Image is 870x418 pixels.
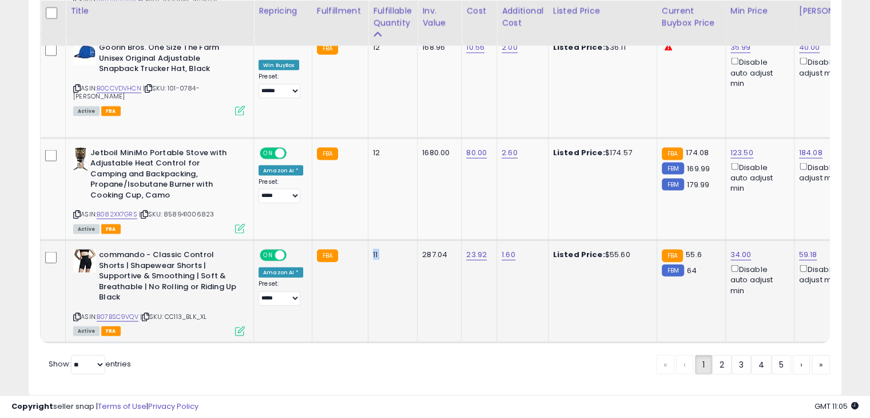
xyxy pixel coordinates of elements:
a: 3 [732,355,751,374]
div: Win BuyBox [259,60,299,70]
a: 59.18 [799,249,817,261]
span: 55.6 [686,249,702,260]
span: FBA [101,107,121,116]
div: Preset: [259,280,303,306]
small: FBM [662,179,684,191]
small: FBA [317,42,338,55]
span: ON [261,251,275,261]
a: 10.56 [466,42,484,53]
span: » [819,359,823,370]
small: FBA [662,250,683,262]
div: Current Buybox Price [662,5,721,29]
div: ASIN: [73,42,245,115]
img: 41GpOkuOxuL._SL40_.jpg [73,42,96,65]
div: Disable auto adjust max [799,263,863,285]
img: 41U5uVNuLML._SL40_.jpg [73,250,96,273]
b: Listed Price: [553,147,605,158]
div: Amazon AI * [259,267,303,278]
a: 23.92 [466,249,487,261]
span: FBA [101,326,121,336]
span: 174.08 [686,147,709,158]
span: All listings currently available for purchase on Amazon [73,326,100,336]
a: Terms of Use [98,401,146,412]
div: 168.96 [422,42,452,53]
span: FBA [101,224,121,234]
b: Goorin Bros. One Size The Farm Unisex Original Adjustable Snapback Trucker Hat, Black [99,42,238,77]
a: Privacy Policy [148,401,198,412]
div: ASIN: [73,148,245,232]
div: 1680.00 [422,148,452,158]
span: › [800,359,803,370]
div: 11 [373,250,408,260]
div: Min Price [730,5,789,17]
strong: Copyright [11,401,53,412]
a: 35.99 [730,42,751,53]
div: Title [70,5,249,17]
div: $36.11 [553,42,648,53]
div: Repricing [259,5,307,17]
div: [PERSON_NAME] [799,5,867,17]
div: Inv. value [422,5,456,29]
div: Amazon AI * [259,165,303,176]
a: 40.00 [799,42,820,53]
div: seller snap | | [11,401,198,412]
div: 12 [373,42,408,53]
div: $174.57 [553,148,648,158]
small: FBA [317,250,338,262]
div: Cost [466,5,492,17]
span: Show: entries [49,358,131,369]
div: Disable auto adjust max [799,56,863,78]
div: Fulfillment [317,5,363,17]
span: | SKU: CC113_BLK_XL [140,312,206,321]
b: Listed Price: [553,249,605,260]
a: 80.00 [466,147,487,159]
a: 1.60 [502,249,515,261]
a: B07BSC9VQV [97,312,138,322]
div: 12 [373,148,408,158]
b: Jetboil MiniMo Portable Stove with Adjustable Heat Control for Camping and Backpacking, Propane/I... [90,148,229,204]
span: 169.99 [687,163,710,174]
div: Disable auto adjust max [799,161,863,183]
a: 2.60 [502,147,518,159]
a: 34.00 [730,249,752,261]
small: FBA [662,148,683,160]
span: ON [261,148,275,158]
div: $55.60 [553,250,648,260]
a: B0CCVDVHCN [97,84,141,93]
div: Fulfillable Quantity [373,5,412,29]
div: Additional Cost [502,5,543,29]
a: 1 [695,355,712,374]
a: 4 [751,355,772,374]
a: 2 [712,355,732,374]
small: FBM [662,163,684,175]
div: Preset: [259,73,303,98]
span: OFF [285,251,303,261]
a: 123.50 [730,147,753,159]
div: 287.04 [422,250,452,260]
span: 64 [687,265,697,276]
a: 2.00 [502,42,518,53]
div: Disable auto adjust min [730,263,785,296]
span: All listings currently available for purchase on Amazon [73,107,100,116]
img: 41Yeo15IAuL._SL40_.jpg [73,148,88,171]
span: | SKU: 101-0784-[PERSON_NAME] [73,84,200,101]
div: Disable auto adjust min [730,56,785,89]
small: FBA [317,148,338,160]
span: All listings currently available for purchase on Amazon [73,224,100,234]
b: commando - Classic Control Shorts | Shapewear Shorts | Supportive & Smoothing | Soft & Breathable... [99,250,238,306]
small: FBM [662,265,684,277]
a: 184.08 [799,147,823,159]
div: Disable auto adjust min [730,161,785,194]
a: B082XX7GRS [97,210,137,219]
div: Listed Price [553,5,652,17]
div: ASIN: [73,250,245,334]
span: 2025-09-12 11:05 GMT [815,401,859,412]
span: 179.99 [687,179,709,190]
div: Preset: [259,178,303,204]
b: Listed Price: [553,42,605,53]
span: OFF [285,148,303,158]
span: | SKU: 858941006823 [139,210,214,219]
a: 5 [772,355,791,374]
